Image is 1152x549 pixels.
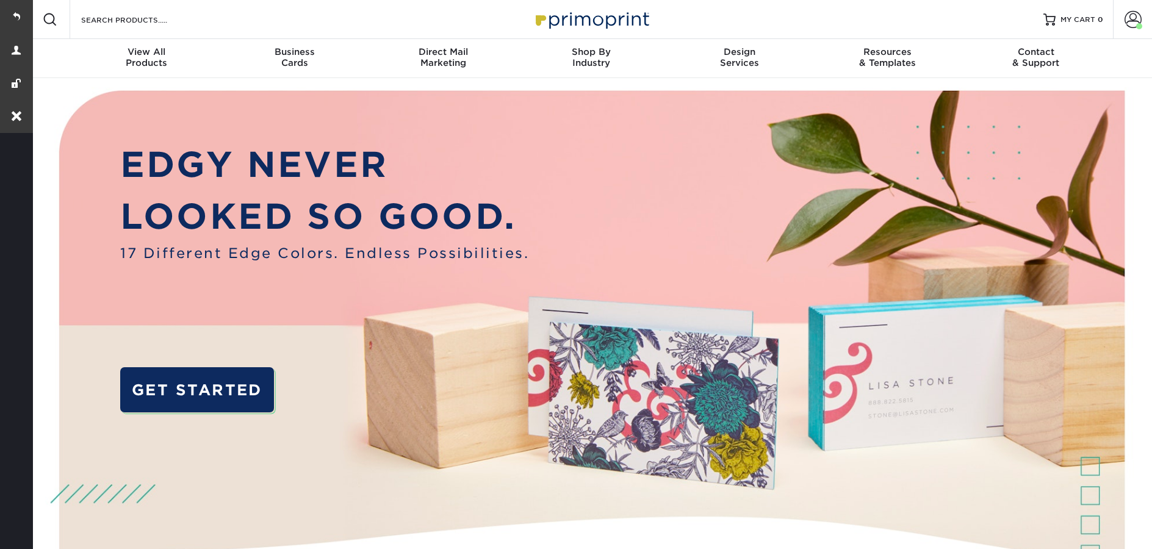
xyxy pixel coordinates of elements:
[120,367,274,413] a: GET STARTED
[369,39,517,78] a: Direct MailMarketing
[120,139,529,191] p: EDGY NEVER
[73,46,221,57] span: View All
[1060,15,1095,25] span: MY CART
[120,191,529,243] p: LOOKED SO GOOD.
[530,6,652,32] img: Primoprint
[665,46,813,57] span: Design
[962,46,1110,68] div: & Support
[221,39,369,78] a: BusinessCards
[813,39,962,78] a: Resources& Templates
[813,46,962,57] span: Resources
[665,46,813,68] div: Services
[73,39,221,78] a: View AllProducts
[1098,15,1103,24] span: 0
[221,46,369,57] span: Business
[369,46,517,57] span: Direct Mail
[120,243,529,264] span: 17 Different Edge Colors. Endless Possibilities.
[80,12,199,27] input: SEARCH PRODUCTS.....
[962,46,1110,57] span: Contact
[962,39,1110,78] a: Contact& Support
[517,39,666,78] a: Shop ByIndustry
[665,39,813,78] a: DesignServices
[517,46,666,57] span: Shop By
[517,46,666,68] div: Industry
[369,46,517,68] div: Marketing
[221,46,369,68] div: Cards
[73,46,221,68] div: Products
[813,46,962,68] div: & Templates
